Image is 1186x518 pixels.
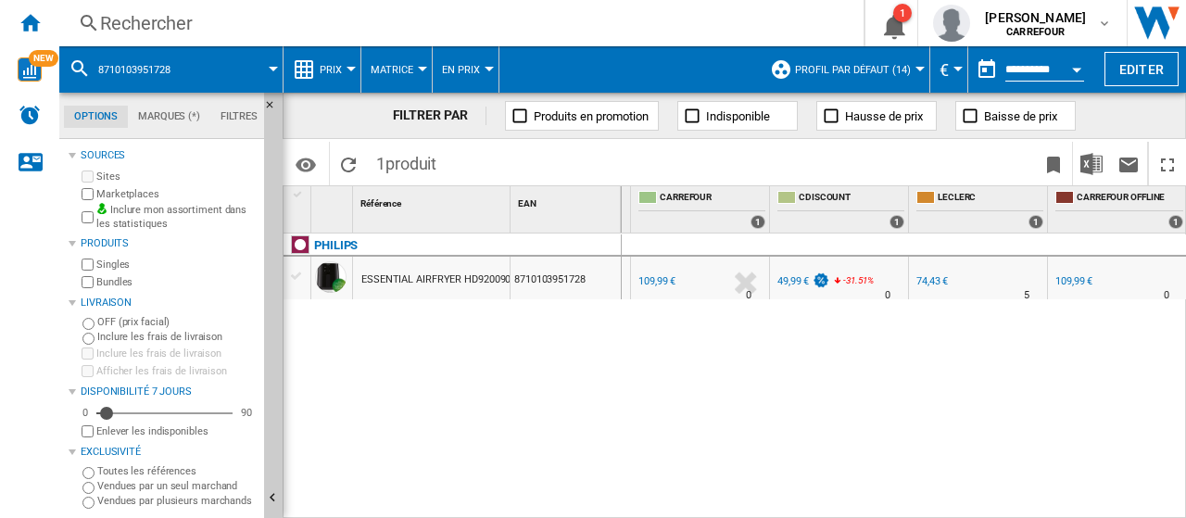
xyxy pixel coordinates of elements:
button: Editer [1104,52,1179,86]
div: 1 offers sold by CARREFOUR [751,215,765,229]
span: EAN [518,198,536,208]
button: md-calendar [968,51,1005,88]
div: Sources [81,148,257,163]
div: 8710103951728 [511,257,621,299]
input: Toutes les références [82,467,95,479]
span: Profil par défaut (14) [795,64,911,76]
label: Marketplaces [96,187,257,201]
div: 109,99 € [636,272,675,291]
input: OFF (prix facial) [82,318,95,330]
div: Cliquez pour filtrer sur cette marque [314,234,358,257]
div: LECLERC 1 offers sold by LECLERC [913,186,1047,233]
label: Vendues par un seul marchand [97,479,257,493]
div: 1 offers sold by LECLERC [1028,215,1043,229]
span: CARREFOUR [660,191,765,207]
button: En Prix [442,46,489,93]
button: € [940,46,958,93]
span: Hausse de prix [845,109,923,123]
i: % [841,272,852,295]
input: Inclure les frais de livraison [82,333,95,345]
md-tab-item: Filtres [210,106,268,128]
md-menu: Currency [930,46,968,93]
md-tab-item: Marques (*) [128,106,210,128]
span: CDISCOUNT [799,191,904,207]
div: 1 offers sold by CDISCOUNT [889,215,904,229]
div: EAN Sort None [514,186,621,215]
label: Inclure mon assortiment dans les statistiques [96,203,257,232]
button: Plein écran [1149,142,1186,185]
span: produit [385,154,436,173]
div: CDISCOUNT 1 offers sold by CDISCOUNT [774,186,908,233]
button: Créer un favoris [1035,142,1072,185]
span: [PERSON_NAME] [985,8,1086,27]
input: Vendues par un seul marchand [82,482,95,494]
div: Délai de livraison : 5 jours [1024,286,1029,305]
span: 1 [367,142,446,181]
span: -31.51 [843,275,866,285]
label: Afficher les frais de livraison [96,364,257,378]
div: 74,43 € [916,275,948,287]
button: 8710103951728 [98,46,189,93]
label: Enlever les indisponibles [96,424,257,438]
img: promotionV3.png [812,272,830,288]
span: NEW [29,50,58,67]
button: Masquer [264,93,286,126]
div: Disponibilité 7 Jours [81,385,257,399]
img: wise-card.svg [18,57,42,82]
div: Livraison [81,296,257,310]
button: Options [287,147,324,181]
input: Inclure mon assortiment dans les statistiques [82,206,94,229]
img: excel-24x24.png [1080,153,1103,175]
div: Délai de livraison : 0 jour [885,286,890,305]
input: Vendues par plusieurs marchands [82,497,95,509]
div: 109,99 € [1053,272,1092,291]
button: Open calendar [1060,50,1093,83]
div: Sort None [315,186,352,215]
span: Baisse de prix [984,109,1057,123]
button: Baisse de prix [955,101,1076,131]
div: 1 offers sold by CARREFOUR OFFLINE [1168,215,1183,229]
span: CARREFOUR OFFLINE [1077,191,1183,207]
div: 49,99 € [777,275,809,287]
div: Sort None [357,186,510,215]
button: Télécharger au format Excel [1073,142,1110,185]
input: Singles [82,259,94,271]
span: € [940,60,949,80]
img: mysite-bg-18x18.png [96,203,107,214]
label: Bundles [96,275,257,289]
button: Matrice [371,46,423,93]
label: Inclure les frais de livraison [97,330,257,344]
div: Sort None [514,186,621,215]
div: 49,99 € [775,272,830,291]
div: CARREFOUR 1 offers sold by CARREFOUR [635,186,769,233]
div: 109,99 € [1055,275,1092,287]
label: Toutes les références [97,464,257,478]
md-tab-item: Options [64,106,128,128]
input: Inclure les frais de livraison [82,347,94,360]
span: 8710103951728 [98,64,170,76]
div: Rechercher [100,10,815,36]
div: 8710103951728 [69,46,273,93]
span: Produits en promotion [534,109,649,123]
div: ESSENTIAL AIRFRYER HD920090 NOIR [361,259,537,301]
md-slider: Disponibilité [96,404,233,423]
span: Prix [320,64,342,76]
input: Marketplaces [82,188,94,200]
div: FILTRER PAR [393,107,487,125]
span: En Prix [442,64,480,76]
label: Singles [96,258,257,272]
button: Recharger [330,142,367,185]
input: Sites [82,171,94,183]
label: Vendues par plusieurs marchands [97,494,257,508]
span: Référence [360,198,401,208]
div: 1 [893,4,912,22]
div: Exclusivité [81,445,257,460]
label: Inclure les frais de livraison [96,347,257,360]
div: 109,99 € [638,275,675,287]
label: Sites [96,170,257,183]
div: Produits [81,236,257,251]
